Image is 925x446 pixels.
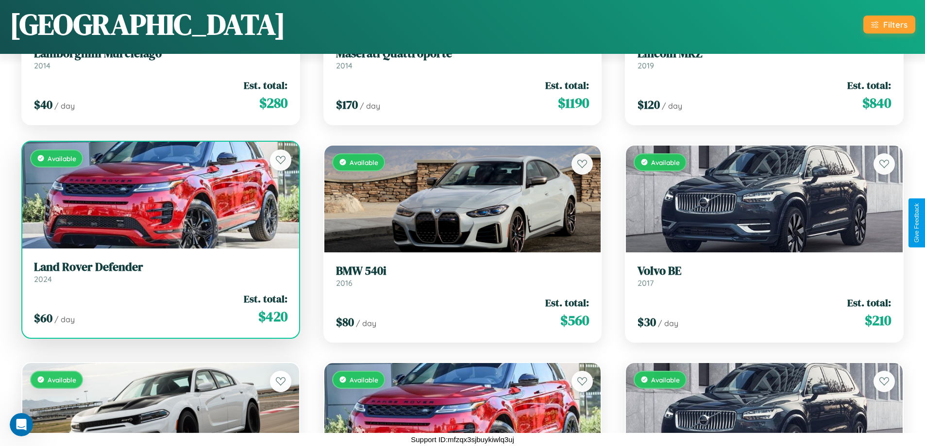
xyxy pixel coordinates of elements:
span: $ 120 [638,97,660,113]
span: $ 210 [865,311,891,330]
span: / day [658,318,678,328]
h3: Volvo BE [638,264,891,278]
span: $ 840 [862,93,891,113]
h3: Land Rover Defender [34,260,287,274]
span: 2017 [638,278,654,288]
span: $ 1190 [558,93,589,113]
span: / day [360,101,380,111]
iframe: Intercom live chat [10,413,33,436]
div: Filters [883,19,908,30]
a: Lincoln MKZ2019 [638,47,891,70]
span: Available [350,158,378,166]
span: Available [651,376,680,384]
h3: Lamborghini Murcielago [34,47,287,61]
span: Available [651,158,680,166]
span: 2024 [34,274,52,284]
h1: [GEOGRAPHIC_DATA] [10,4,286,44]
span: Est. total: [545,296,589,310]
p: Support ID: mfzqx3sjbuykiwlq3uj [411,433,514,446]
span: $ 170 [336,97,358,113]
span: Available [350,376,378,384]
span: Est. total: [847,296,891,310]
h3: Lincoln MKZ [638,47,891,61]
a: Volvo BE2017 [638,264,891,288]
div: Give Feedback [913,203,920,243]
span: $ 280 [259,93,287,113]
a: Land Rover Defender2024 [34,260,287,284]
a: BMW 540i2016 [336,264,589,288]
span: 2014 [34,61,50,70]
h3: BMW 540i [336,264,589,278]
span: Est. total: [847,78,891,92]
span: Est. total: [244,292,287,306]
a: Lamborghini Murcielago2014 [34,47,287,70]
span: / day [54,101,75,111]
h3: Maserati Quattroporte [336,47,589,61]
span: 2014 [336,61,353,70]
span: $ 420 [258,307,287,326]
span: / day [54,314,75,324]
span: 2019 [638,61,654,70]
span: / day [662,101,682,111]
span: Est. total: [545,78,589,92]
span: $ 80 [336,314,354,330]
span: / day [356,318,376,328]
span: 2016 [336,278,353,288]
span: $ 40 [34,97,52,113]
button: Filters [863,16,915,33]
span: $ 60 [34,310,52,326]
a: Maserati Quattroporte2014 [336,47,589,70]
span: Est. total: [244,78,287,92]
span: Available [48,154,76,163]
span: $ 560 [560,311,589,330]
span: $ 30 [638,314,656,330]
span: Available [48,376,76,384]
